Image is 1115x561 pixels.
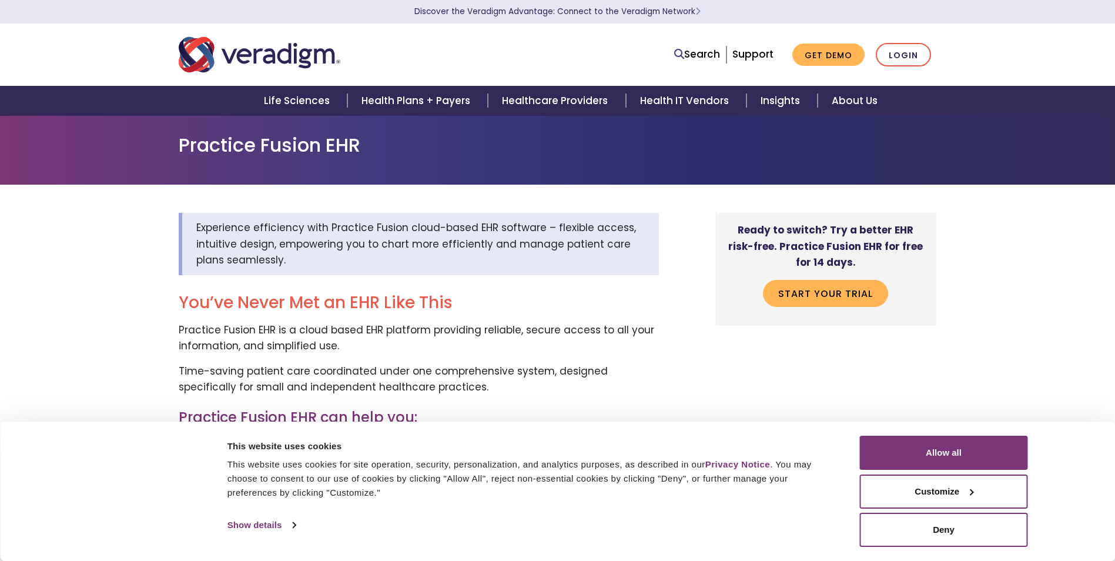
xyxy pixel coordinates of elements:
a: Life Sciences [250,86,347,116]
a: Insights [746,86,818,116]
a: Login [876,43,931,67]
a: Search [674,46,720,62]
p: Time-saving patient care coordinated under one comprehensive system, designed specifically for sm... [179,363,659,395]
a: Health Plans + Payers [347,86,488,116]
p: Practice Fusion EHR is a cloud based EHR platform providing reliable, secure access to all your i... [179,322,659,354]
a: Health IT Vendors [626,86,746,116]
a: Start your trial [763,280,888,307]
div: This website uses cookies for site operation, security, personalization, and analytics purposes, ... [227,458,833,500]
a: Show details [227,516,296,534]
a: Healthcare Providers [488,86,625,116]
a: Discover the Veradigm Advantage: Connect to the Veradigm NetworkLearn More [414,6,701,17]
a: Support [732,47,774,61]
h3: Practice Fusion EHR can help you: [179,409,659,426]
img: Veradigm logo [179,35,340,74]
button: Allow all [860,436,1028,470]
a: Get Demo [792,44,865,66]
button: Deny [860,513,1028,547]
h2: You’ve Never Met an EHR Like This [179,293,659,313]
strong: Ready to switch? Try a better EHR risk-free. Practice Fusion EHR for free for 14 days. [728,223,923,269]
div: This website uses cookies [227,439,833,453]
h1: Practice Fusion EHR [179,134,937,156]
a: Privacy Notice [705,459,770,469]
button: Customize [860,475,1028,509]
a: About Us [818,86,892,116]
span: Experience efficiency with Practice Fusion cloud-based EHR software – flexible access, intuitive ... [196,221,636,266]
span: Learn More [695,6,701,17]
